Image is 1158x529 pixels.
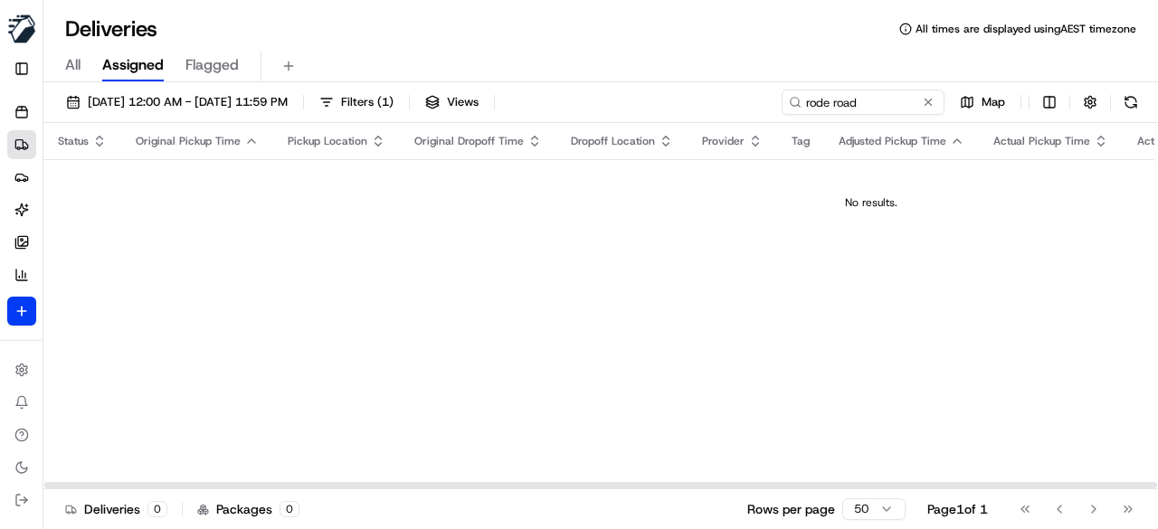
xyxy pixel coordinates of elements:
[185,54,239,76] span: Flagged
[65,54,81,76] span: All
[311,90,402,115] button: Filters(1)
[993,134,1090,148] span: Actual Pickup Time
[839,134,946,148] span: Adjusted Pickup Time
[7,7,36,51] button: MILKRUN
[916,22,1136,36] span: All times are displayed using AEST timezone
[702,134,745,148] span: Provider
[447,94,479,110] span: Views
[65,14,157,43] h1: Deliveries
[7,14,36,43] img: MILKRUN
[88,94,288,110] span: [DATE] 12:00 AM - [DATE] 11:59 PM
[147,501,167,517] div: 0
[571,134,655,148] span: Dropoff Location
[792,134,810,148] span: Tag
[747,500,835,518] p: Rows per page
[288,134,367,148] span: Pickup Location
[414,134,524,148] span: Original Dropoff Time
[782,90,944,115] input: Type to search
[927,500,988,518] div: Page 1 of 1
[1118,90,1144,115] button: Refresh
[982,94,1005,110] span: Map
[197,500,299,518] div: Packages
[136,134,241,148] span: Original Pickup Time
[58,134,89,148] span: Status
[417,90,487,115] button: Views
[952,90,1013,115] button: Map
[102,54,164,76] span: Assigned
[280,501,299,517] div: 0
[377,94,394,110] span: ( 1 )
[58,90,296,115] button: [DATE] 12:00 AM - [DATE] 11:59 PM
[341,94,394,110] span: Filters
[65,500,167,518] div: Deliveries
